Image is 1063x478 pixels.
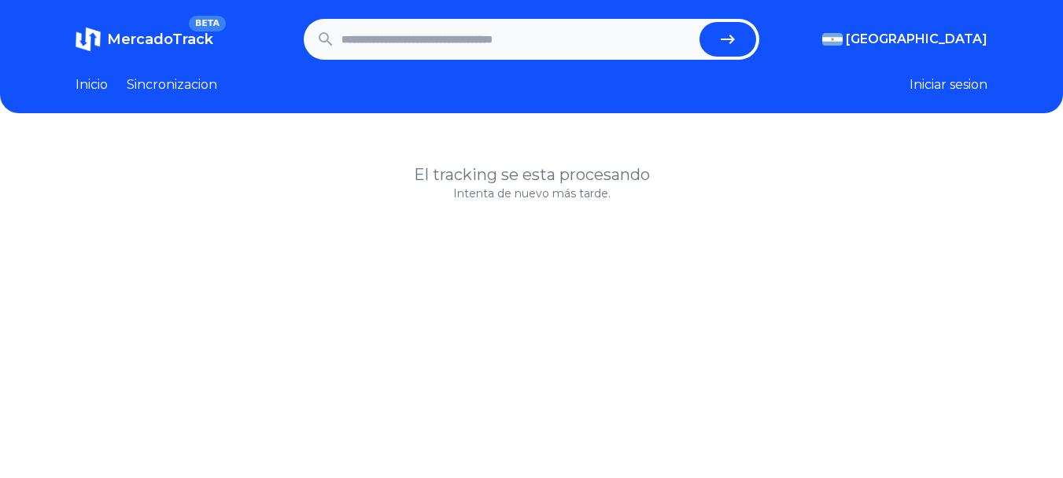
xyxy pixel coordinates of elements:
a: MercadoTrackBETA [76,27,213,52]
p: Intenta de nuevo más tarde. [76,186,987,201]
span: MercadoTrack [107,31,213,48]
img: Argentina [822,33,843,46]
span: [GEOGRAPHIC_DATA] [846,30,987,49]
h1: El tracking se esta procesando [76,164,987,186]
button: [GEOGRAPHIC_DATA] [822,30,987,49]
button: Iniciar sesion [910,75,987,94]
span: BETA [189,16,226,31]
a: Sincronizacion [127,75,217,94]
img: MercadoTrack [76,27,101,52]
a: Inicio [76,75,108,94]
